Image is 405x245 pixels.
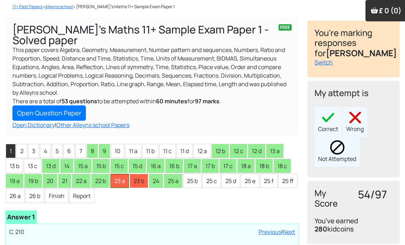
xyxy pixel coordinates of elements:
h4: You've earned kidcoins [315,217,393,233]
li: 22 a [72,174,90,188]
div: | [259,228,295,236]
li: 16 b [165,159,183,173]
li: 20 [43,174,57,188]
a: Other Alleyns school Papers [56,121,129,129]
li: 18 a [237,159,255,173]
img: right40x40.png [321,110,335,125]
b: [PERSON_NAME] [326,47,397,59]
li: 23 b [130,174,148,188]
a: Next [283,228,295,236]
li: 26 a [6,189,25,203]
img: Your items in the shopping basket [371,7,378,14]
li: 2 [16,144,27,158]
li: 25 f [260,174,277,188]
li: 25 d [222,174,240,188]
li: 19 a [6,174,24,188]
li: 14 [60,159,73,173]
li: 15 d [129,159,146,173]
li: 25 b [183,174,202,188]
li: 12 b [212,144,229,158]
a: Alleyns school [45,4,73,10]
li: 15 a [74,159,92,173]
li: 12 c [230,144,247,158]
span: FREE [279,24,292,31]
li: 1 [6,144,16,158]
li: Report [69,189,94,203]
li: 15 c [110,159,128,173]
nav: > > [PERSON_NAME]'s Maths 11+ Sample Exam Paper 1 [5,4,292,10]
h3: 54/97 [358,188,393,201]
a: Open Dictionary [12,121,55,129]
div: Wrong [343,107,367,137]
li: 17 a [184,159,201,173]
span: £ 0 (0) [379,6,401,15]
li: 25 e [241,174,259,188]
h1: [PERSON_NAME]'s Maths 11+ Sample Exam Paper 1 - Solved paper [12,24,292,46]
li: 17 b [202,159,219,173]
b: Answer 1 [7,213,35,221]
div: | [12,121,292,129]
b: 60 minutes [156,97,187,105]
li: 25 c [202,174,221,188]
li: 19 b [24,174,42,188]
a: Switch [315,58,333,66]
b: 97 marks [195,97,219,105]
a: Previous [259,228,281,236]
div: Not Attempted [315,137,360,167]
li: 11 d [176,144,193,158]
h4: My attempt is [315,88,393,98]
li: 26 b [25,189,44,203]
li: 12 d [248,144,265,158]
li: 17 c [219,159,237,173]
li: 21 [58,174,71,188]
li: 3 [28,144,39,158]
div: This paper covers Algebra, Geometry, Measurement, Number pattern and sequences, Numbers, Ratio an... [5,17,299,136]
li: 5 [52,144,63,158]
img: cross40x40.png [348,110,362,125]
h4: My Score [315,188,349,208]
li: 25 a [164,174,182,188]
li: 25 ff [278,174,297,188]
li: 11 a [125,144,141,158]
li: 18 c [274,159,291,173]
li: 13 b [6,159,23,173]
li: 8 [87,144,98,158]
p: C. 210 [9,228,295,236]
li: 13 d [42,159,59,173]
li: 11 c [159,144,176,158]
li: 10 [111,144,124,158]
b: 280 [315,224,327,234]
li: Finish [45,189,68,203]
li: 16 a [147,159,165,173]
div: Correct [315,107,342,137]
li: 11 b [142,144,159,158]
b: 53 questions [62,97,97,105]
li: 22 b [91,174,110,188]
li: 13 a [266,144,284,158]
li: 6 [63,144,75,158]
li: 15 b [92,159,110,173]
li: 7 [76,144,86,158]
a: Open Question Paper [12,105,86,121]
li: 24 [149,174,163,188]
li: 9 [99,144,110,158]
li: 18 b [255,159,273,173]
li: 23 a [110,174,129,188]
li: 4 [40,144,51,158]
a: 11+ Past Papers [12,4,42,10]
h4: You're marking responses for [315,28,393,58]
img: block.png [330,140,344,155]
li: 13 c [24,159,41,173]
li: 12 a [193,144,211,158]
